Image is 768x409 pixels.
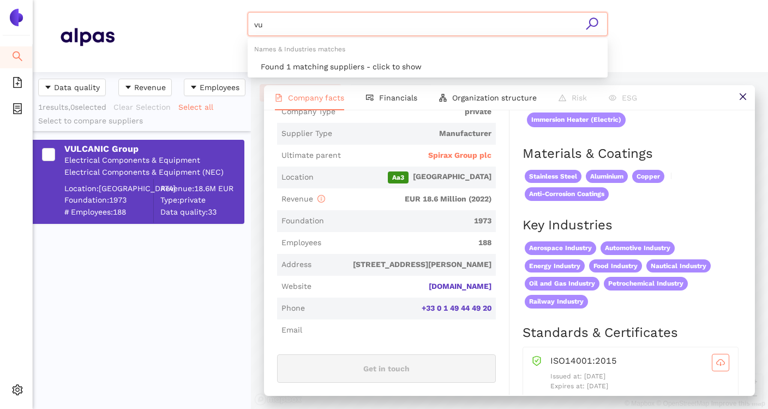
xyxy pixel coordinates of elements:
img: Logo [8,9,25,26]
span: Employees [200,81,239,93]
span: Revenue [281,194,325,203]
span: Company facts [288,93,344,102]
span: Company Type [281,106,335,117]
span: Immersion Heater (Electric) [527,112,626,127]
span: Railway Industry [525,295,588,309]
span: Website [281,281,311,292]
span: eye [609,94,616,102]
span: 1 results, 0 selected [38,103,106,111]
span: [STREET_ADDRESS][PERSON_NAME] [316,259,491,270]
button: caret-downEmployees [184,79,245,96]
span: search [585,17,599,31]
span: Oil and Gas Industry [525,277,599,291]
span: Copper [632,170,664,183]
span: Nautical Industry [646,259,711,273]
button: caret-downData quality [38,79,106,96]
span: close [739,92,747,101]
div: Location: [GEOGRAPHIC_DATA] [64,183,153,194]
span: file-add [12,73,23,95]
span: Phone [281,303,305,314]
div: Electrical Components & Equipment (NEC) [64,167,243,178]
span: Spirax Group plc [428,150,491,161]
span: Anti-Corrosion Coatings [525,187,609,201]
span: Stainless Steel [525,170,581,183]
span: Financials [379,93,417,102]
span: Foundation [281,216,324,227]
div: Select to compare suppliers [38,116,245,127]
div: Revenue: 18.6M EUR [160,183,243,194]
span: # Employees: 188 [64,206,153,217]
img: Homepage [60,23,115,50]
span: safety-certificate [532,354,542,366]
span: search [12,47,23,69]
span: [GEOGRAPHIC_DATA] [318,171,491,183]
button: close [730,85,755,110]
span: Email [281,325,302,336]
span: warning [559,94,566,102]
div: Found 1 matching suppliers - click to show [261,61,601,73]
button: Select all [178,98,220,116]
span: Data quality [54,81,100,93]
span: fund-view [366,94,374,102]
span: Automotive Industry [601,241,675,255]
span: Energy Industry [525,259,585,273]
span: Location [281,172,314,183]
span: info-circle [317,195,325,203]
span: Petrochemical Industry [604,277,688,291]
span: 188 [326,238,491,248]
span: Organization structure [452,93,537,102]
span: Food Industry [589,259,642,273]
div: ISO14001:2015 [550,354,729,371]
span: Employees [281,238,321,248]
span: ESG [622,93,637,102]
span: cloud-download [712,358,729,367]
div: Electrical Components & Equipment [64,155,243,166]
p: Expires at: [DATE] [550,381,729,392]
span: EUR 18.6 Million (2022) [329,194,491,205]
div: Found 1 matching suppliers - click to show [248,58,608,75]
span: Address [281,259,311,270]
span: setting [12,381,23,402]
span: caret-down [124,84,132,92]
span: caret-down [44,84,52,92]
span: apartment [439,94,447,102]
span: Ultimate parent [281,150,341,161]
span: Aerospace Industry [525,241,596,255]
span: 1973 [328,216,491,227]
span: container [12,99,23,121]
span: Foundation: 1973 [64,195,153,206]
div: Names & Industries matches [248,40,608,58]
div: VULCANIC Group [64,143,243,155]
span: Data quality: 33 [160,206,243,217]
p: Issued at: [DATE] [550,371,729,382]
span: Supplier Type [281,128,332,139]
span: Manufacturer [337,128,491,139]
h2: Materials & Coatings [523,145,742,163]
span: caret-down [190,84,197,92]
span: Aa3 [388,171,409,183]
span: file-text [275,94,283,102]
span: Risk [572,93,587,102]
span: Revenue [134,81,166,93]
span: Select all [178,101,213,113]
h2: Standards & Certificates [523,324,742,342]
span: Type: private [160,195,243,206]
span: private [340,106,491,117]
button: cloud-download [712,354,729,371]
h2: Key Industries [523,216,742,235]
button: caret-downRevenue [118,79,172,96]
span: Aluminium [586,170,628,183]
button: Clear Selection [113,98,178,116]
